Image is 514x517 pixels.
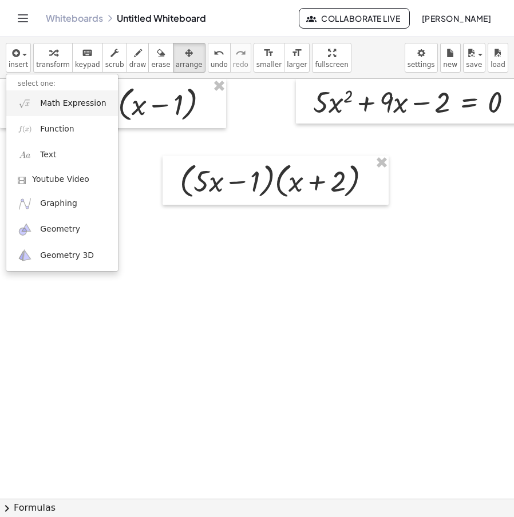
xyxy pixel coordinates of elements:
a: Math Expression [6,90,118,116]
span: Graphing [40,198,77,209]
span: Collaborate Live [309,13,400,23]
span: load [491,61,505,69]
button: erase [148,43,173,73]
button: load [488,43,508,73]
span: larger [287,61,307,69]
button: redoredo [230,43,251,73]
span: insert [9,61,28,69]
span: arrange [176,61,203,69]
button: arrange [173,43,205,73]
span: Function [40,124,74,135]
button: draw [126,43,149,73]
img: f_x.png [18,122,32,136]
li: select one: [6,77,118,90]
button: format_sizesmaller [254,43,284,73]
img: ggb-geometry.svg [18,222,32,237]
img: ggb-3d.svg [18,248,32,263]
i: keyboard [82,46,93,60]
button: transform [33,43,73,73]
button: undoundo [208,43,231,73]
span: [PERSON_NAME] [421,13,491,23]
button: fullscreen [312,43,351,73]
button: new [440,43,461,73]
button: [PERSON_NAME] [412,8,500,29]
button: Collaborate Live [299,8,410,29]
button: insert [6,43,31,73]
i: redo [235,46,246,60]
span: draw [129,61,147,69]
a: Whiteboards [46,13,103,24]
img: Aa.png [18,148,32,162]
button: save [463,43,485,73]
span: save [466,61,482,69]
span: redo [233,61,248,69]
i: undo [213,46,224,60]
span: undo [211,61,228,69]
a: Function [6,116,118,142]
span: smaller [256,61,282,69]
button: keyboardkeypad [72,43,103,73]
button: Toggle navigation [14,9,32,27]
button: settings [405,43,438,73]
span: Text [40,149,56,161]
i: format_size [291,46,302,60]
span: Math Expression [40,98,106,109]
span: scrub [105,61,124,69]
button: format_sizelarger [284,43,310,73]
i: format_size [263,46,274,60]
span: fullscreen [315,61,348,69]
span: new [443,61,457,69]
button: scrub [102,43,127,73]
a: Geometry 3D [6,242,118,268]
span: Geometry 3D [40,250,94,261]
a: Graphing [6,191,118,217]
a: Geometry [6,217,118,242]
span: erase [151,61,170,69]
a: Youtube Video [6,168,118,191]
a: Text [6,142,118,168]
span: Geometry [40,224,80,235]
span: keypad [75,61,100,69]
span: settings [408,61,435,69]
img: ggb-graphing.svg [18,197,32,211]
img: sqrt_x.png [18,96,32,110]
span: transform [36,61,70,69]
span: Youtube Video [32,174,89,185]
